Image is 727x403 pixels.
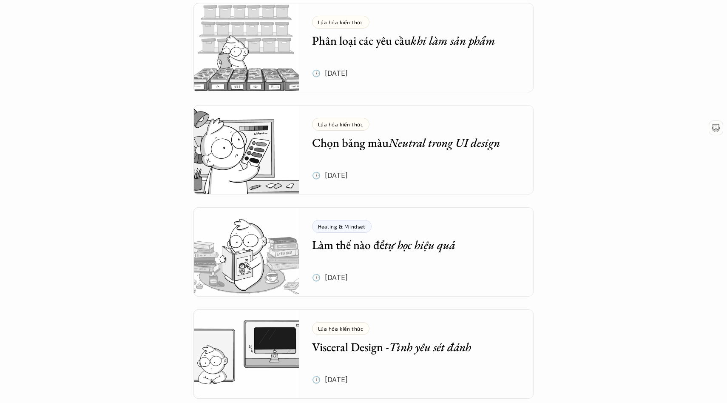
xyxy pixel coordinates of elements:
a: Lúa hóa kiến thứcChọn bảng màuNeutral trong UI design🕔 [DATE] [193,105,534,194]
a: Healing & MindsetLàm thế nào đểtự học hiệu quả🕔 [DATE] [193,207,534,297]
p: 🕔 [DATE] [312,67,348,80]
em: Neutral trong UI design [389,135,500,150]
h5: Visceral Design - [312,339,508,354]
h5: Làm thế nào để [312,237,508,252]
p: 🕔 [DATE] [312,169,348,182]
h5: Phân loại các yêu cầu [312,33,508,48]
h5: Chọn bảng màu [312,135,508,150]
p: Lúa hóa kiến thức [318,19,363,25]
p: 🕔 [DATE] [312,373,348,386]
p: Lúa hóa kiến thức [318,326,363,332]
a: Lúa hóa kiến thứcPhân loại các yêu cầukhi làm sản phẩm🕔 [DATE] [193,3,534,92]
p: Healing & Mindset [318,223,366,229]
p: Lúa hóa kiến thức [318,121,363,127]
em: Tình yêu sét đánh [389,339,471,354]
p: 🕔 [DATE] [312,271,348,284]
em: tự học hiệu quả [384,237,455,252]
a: Lúa hóa kiến thứcVisceral Design -Tình yêu sét đánh🕔 [DATE] [193,309,534,399]
em: khi làm sản phẩm [411,33,495,48]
